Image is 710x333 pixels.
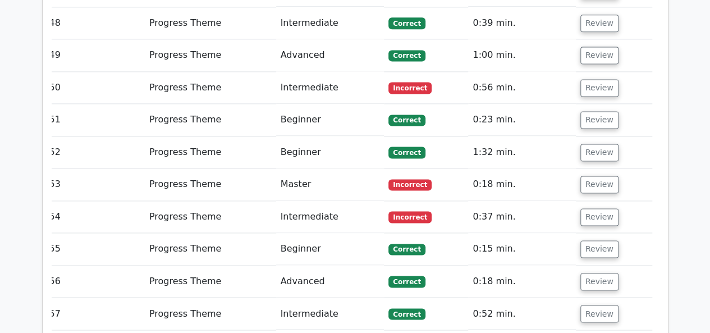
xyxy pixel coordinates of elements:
button: Review [580,79,619,97]
td: 48 [45,7,145,39]
button: Review [580,273,619,290]
button: Review [580,176,619,193]
td: 0:23 min. [468,104,575,136]
span: Correct [388,17,425,29]
td: Beginner [276,104,384,136]
td: Advanced [276,39,384,71]
span: Correct [388,115,425,126]
span: Correct [388,50,425,61]
td: Intermediate [276,298,384,330]
td: Progress Theme [145,7,276,39]
td: 52 [45,136,145,168]
td: Intermediate [276,72,384,104]
td: Intermediate [276,201,384,233]
td: 51 [45,104,145,136]
td: Progress Theme [145,104,276,136]
td: 0:56 min. [468,72,575,104]
span: Correct [388,308,425,320]
span: Incorrect [388,179,432,190]
td: 50 [45,72,145,104]
td: 0:18 min. [468,266,575,298]
td: 53 [45,168,145,200]
td: 49 [45,39,145,71]
td: Progress Theme [145,266,276,298]
td: 57 [45,298,145,330]
td: Beginner [276,136,384,168]
td: Progress Theme [145,298,276,330]
td: 1:00 min. [468,39,575,71]
td: Intermediate [276,7,384,39]
button: Review [580,240,619,258]
button: Review [580,144,619,161]
td: 55 [45,233,145,265]
td: Progress Theme [145,233,276,265]
td: Progress Theme [145,136,276,168]
td: Progress Theme [145,72,276,104]
td: Advanced [276,266,384,298]
span: Correct [388,276,425,287]
td: 0:39 min. [468,7,575,39]
td: 54 [45,201,145,233]
button: Review [580,15,619,32]
td: Progress Theme [145,39,276,71]
td: 1:32 min. [468,136,575,168]
span: Incorrect [388,211,432,222]
td: Beginner [276,233,384,265]
td: 0:15 min. [468,233,575,265]
td: Progress Theme [145,201,276,233]
span: Incorrect [388,82,432,93]
td: 0:52 min. [468,298,575,330]
button: Review [580,208,619,226]
td: 56 [45,266,145,298]
td: 0:37 min. [468,201,575,233]
button: Review [580,47,619,64]
button: Review [580,111,619,129]
td: Master [276,168,384,200]
td: Progress Theme [145,168,276,200]
button: Review [580,305,619,322]
td: 0:18 min. [468,168,575,200]
span: Correct [388,244,425,255]
span: Correct [388,147,425,158]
